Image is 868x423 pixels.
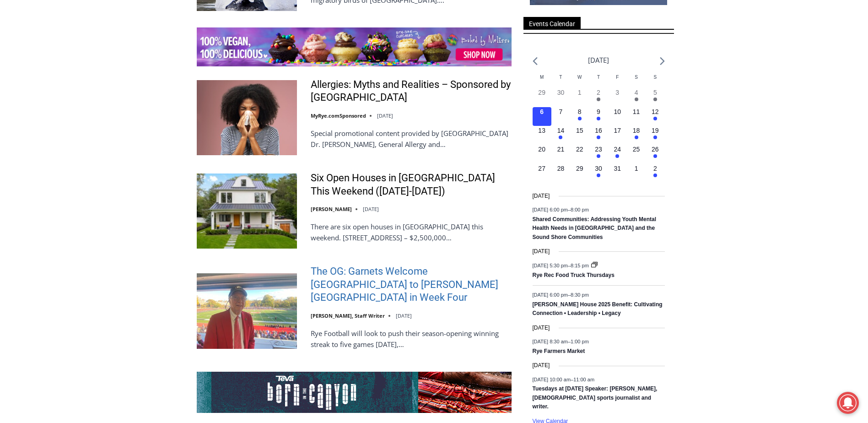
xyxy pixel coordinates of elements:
[615,89,619,96] time: 3
[533,88,551,107] button: 29
[540,108,544,115] time: 6
[533,107,551,126] button: 6
[551,145,570,163] button: 21
[597,154,600,158] em: Has events
[576,127,583,134] time: 15
[570,74,589,88] div: Wednesday
[571,262,589,268] span: 8:15 pm
[533,376,595,382] time: –
[614,108,621,115] time: 10
[311,265,512,304] a: The OG: Garnets Welcome [GEOGRAPHIC_DATA] to [PERSON_NAME][GEOGRAPHIC_DATA] in Week Four
[627,107,646,126] button: 11
[559,108,563,115] time: 7
[627,88,646,107] button: 4 Has events
[311,172,512,198] a: Six Open Houses in [GEOGRAPHIC_DATA] This Weekend ([DATE]-[DATE])
[533,74,551,88] div: Monday
[533,324,550,332] time: [DATE]
[538,146,545,153] time: 20
[635,89,638,96] time: 4
[597,117,600,120] em: Has events
[533,126,551,145] button: 13
[608,107,627,126] button: 10
[533,262,568,268] span: [DATE] 5:30 pm
[614,165,621,172] time: 31
[533,385,658,411] a: Tuesdays at [DATE] Speaker: [PERSON_NAME], [DEMOGRAPHIC_DATA] sports journalist and writer.
[523,17,581,29] span: Events Calendar
[311,78,512,104] a: Allergies: Myths and Realities – Sponsored by [GEOGRAPHIC_DATA]
[589,164,608,183] button: 30 Has events
[311,112,366,119] a: MyRye.comSponsored
[588,54,609,66] li: [DATE]
[363,206,379,212] time: [DATE]
[646,88,664,107] button: 5 Has events
[311,328,512,350] p: Rye Football will look to push their season-opening winning streak to five games [DATE],…
[653,75,657,80] span: S
[608,88,627,107] button: 3
[571,292,589,298] span: 8:30 pm
[614,127,621,134] time: 17
[646,164,664,183] button: 2 Has events
[627,145,646,163] button: 25
[311,206,352,212] a: [PERSON_NAME]
[107,77,111,87] div: 6
[646,74,664,88] div: Sunday
[653,165,657,172] time: 2
[633,127,640,134] time: 18
[577,75,582,80] span: W
[533,272,615,279] a: Rye Rec Food Truck Thursdays
[551,164,570,183] button: 28
[589,126,608,145] button: 16 Has events
[589,74,608,88] div: Thursday
[635,98,638,101] em: Has events
[576,146,583,153] time: 22
[570,164,589,183] button: 29
[377,112,393,119] time: [DATE]
[646,145,664,163] button: 26 Has events
[570,88,589,107] button: 1
[533,376,571,382] span: [DATE] 10:00 am
[653,98,657,101] em: Has events
[595,146,602,153] time: 23
[533,164,551,183] button: 27
[533,216,656,241] a: Shared Communities: Addressing Youth Mental Health Needs in [GEOGRAPHIC_DATA] and the Sound Shore...
[0,91,137,114] a: [PERSON_NAME] Read Sanctuary Fall Fest: [DATE]
[231,0,432,89] div: "[PERSON_NAME] and I covered the [DATE] Parade, which was a really eye opening experience as I ha...
[559,136,562,139] em: Has events
[551,74,570,88] div: Tuesday
[551,88,570,107] button: 30
[570,107,589,126] button: 8 Has events
[597,136,600,139] em: Has events
[551,126,570,145] button: 14 Has events
[557,127,565,134] time: 14
[589,88,608,107] button: 2 Has events
[633,108,640,115] time: 11
[557,146,565,153] time: 21
[96,77,100,87] div: 4
[627,126,646,145] button: 18 Has events
[311,221,512,243] p: There are six open houses in [GEOGRAPHIC_DATA] this weekend. [STREET_ADDRESS] – $2,500,000…
[311,128,512,150] p: Special promotional content provided by [GEOGRAPHIC_DATA] Dr. [PERSON_NAME], General Allergy and…
[538,127,545,134] time: 13
[633,146,640,153] time: 25
[239,91,424,112] span: Intern @ [DOMAIN_NAME]
[538,165,545,172] time: 27
[595,165,602,172] time: 30
[653,154,657,158] em: Has events
[635,136,638,139] em: Has events
[646,107,664,126] button: 12 Has events
[533,262,590,268] time: –
[597,75,600,80] span: T
[557,89,565,96] time: 30
[573,376,594,382] span: 11:00 am
[559,75,562,80] span: T
[578,89,582,96] time: 1
[197,80,297,155] img: Allergies: Myths and Realities – Sponsored by White Plains Hospital
[597,108,600,115] time: 9
[571,207,589,212] span: 8:00 pm
[653,136,657,139] em: Has events
[608,74,627,88] div: Friday
[533,292,568,298] span: [DATE] 6:00 pm
[608,126,627,145] button: 17
[551,107,570,126] button: 7
[7,92,122,113] h4: [PERSON_NAME] Read Sanctuary Fall Fest: [DATE]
